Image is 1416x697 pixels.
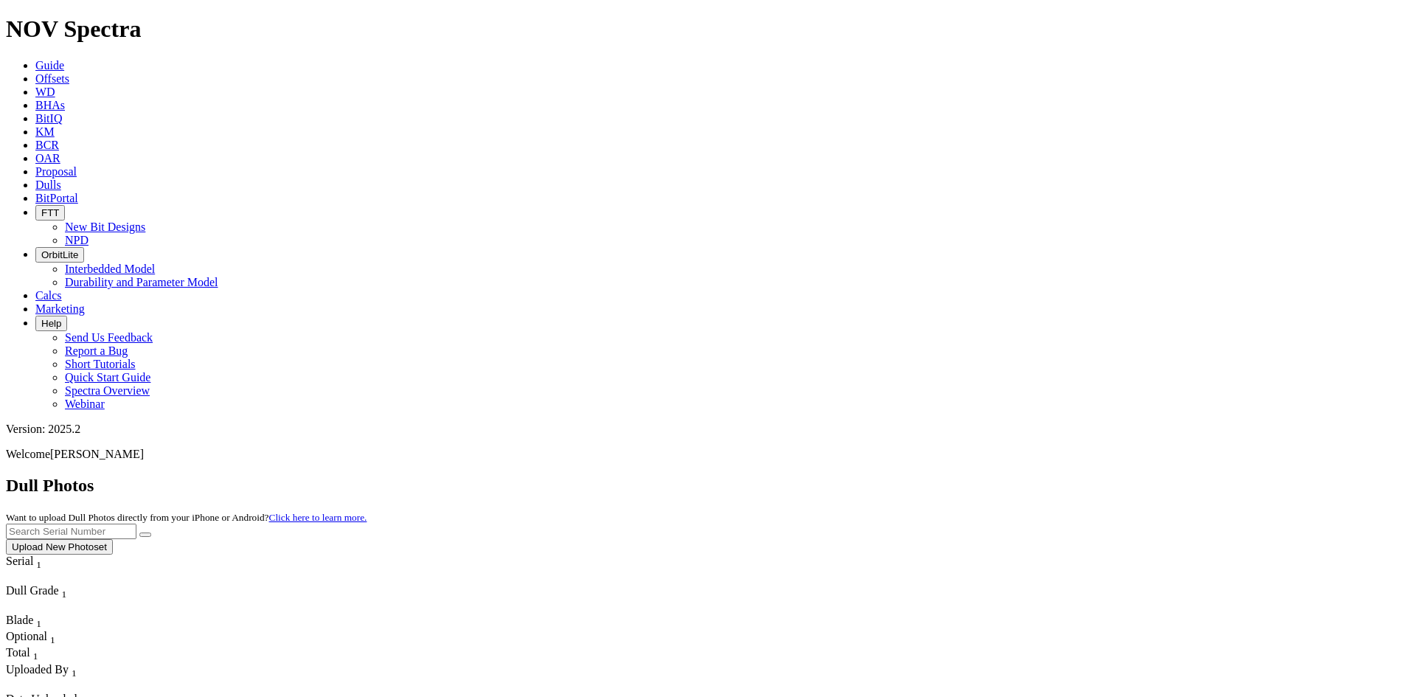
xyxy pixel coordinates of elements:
[65,331,153,344] a: Send Us Feedback
[62,584,67,597] span: Sort None
[72,667,77,679] sub: 1
[35,289,62,302] a: Calcs
[35,125,55,138] a: KM
[65,398,105,410] a: Webinar
[36,555,41,567] span: Sort None
[6,476,1410,496] h2: Dull Photos
[65,263,155,275] a: Interbedded Model
[6,630,58,646] div: Sort None
[35,59,64,72] a: Guide
[6,663,145,693] div: Sort None
[65,344,128,357] a: Report a Bug
[65,221,145,233] a: New Bit Designs
[6,571,69,584] div: Column Menu
[6,555,33,567] span: Serial
[72,663,77,676] span: Sort None
[50,448,144,460] span: [PERSON_NAME]
[6,679,145,693] div: Column Menu
[65,234,88,246] a: NPD
[6,423,1410,436] div: Version: 2025.2
[6,524,136,539] input: Search Serial Number
[41,318,61,329] span: Help
[6,646,58,662] div: Total Sort None
[6,663,69,676] span: Uploaded By
[6,555,69,584] div: Sort None
[35,178,61,191] a: Dulls
[33,651,38,662] sub: 1
[6,614,58,630] div: Sort None
[6,584,109,614] div: Sort None
[6,630,58,646] div: Optional Sort None
[6,600,109,614] div: Column Menu
[35,247,84,263] button: OrbitLite
[35,165,77,178] a: Proposal
[65,371,150,384] a: Quick Start Guide
[6,448,1410,461] p: Welcome
[35,112,62,125] a: BitIQ
[35,99,65,111] a: BHAs
[36,618,41,629] sub: 1
[6,555,69,571] div: Serial Sort None
[35,139,59,151] a: BCR
[6,663,145,679] div: Uploaded By Sort None
[35,72,69,85] a: Offsets
[65,384,150,397] a: Spectra Overview
[36,559,41,570] sub: 1
[269,512,367,523] a: Click here to learn more.
[41,207,59,218] span: FTT
[35,192,78,204] a: BitPortal
[6,646,30,659] span: Total
[35,302,85,315] a: Marketing
[35,152,60,164] a: OAR
[6,614,58,630] div: Blade Sort None
[6,539,113,555] button: Upload New Photoset
[62,589,67,600] sub: 1
[50,630,55,642] span: Sort None
[35,86,55,98] a: WD
[50,634,55,645] sub: 1
[65,358,136,370] a: Short Tutorials
[6,630,47,642] span: Optional
[35,205,65,221] button: FTT
[6,584,109,600] div: Dull Grade Sort None
[6,614,33,626] span: Blade
[6,646,58,662] div: Sort None
[6,15,1410,43] h1: NOV Spectra
[35,316,67,331] button: Help
[36,614,41,626] span: Sort None
[33,646,38,659] span: Sort None
[6,512,367,523] small: Want to upload Dull Photos directly from your iPhone or Android?
[6,584,59,597] span: Dull Grade
[41,249,78,260] span: OrbitLite
[65,276,218,288] a: Durability and Parameter Model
